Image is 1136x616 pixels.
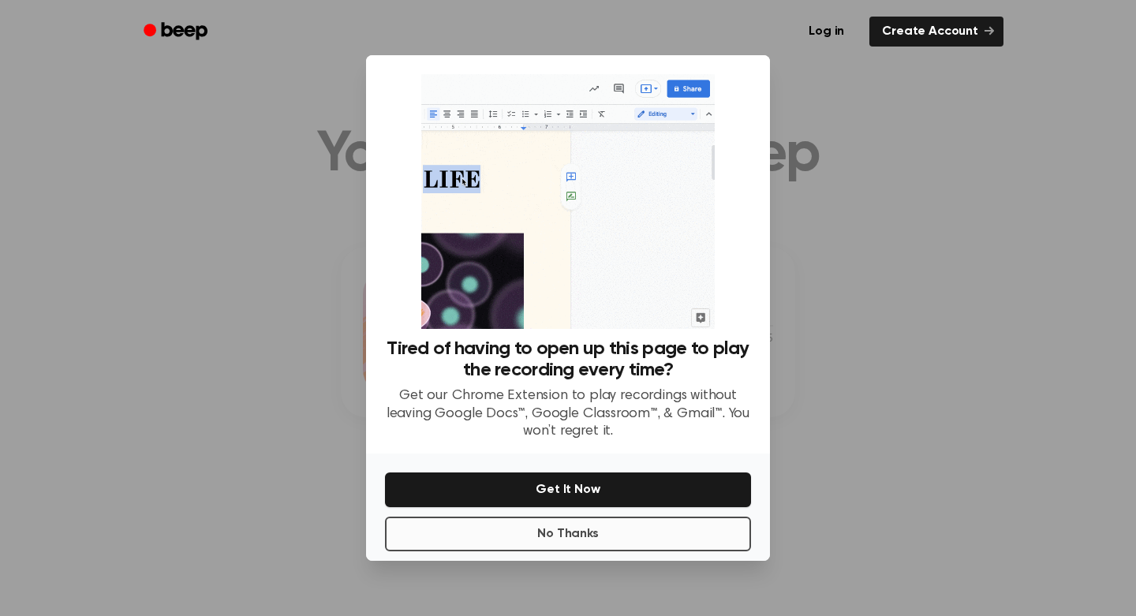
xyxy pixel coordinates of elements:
[869,17,1003,47] a: Create Account
[385,338,751,381] h3: Tired of having to open up this page to play the recording every time?
[385,387,751,441] p: Get our Chrome Extension to play recordings without leaving Google Docs™, Google Classroom™, & Gm...
[793,13,860,50] a: Log in
[385,517,751,551] button: No Thanks
[385,472,751,507] button: Get It Now
[421,74,714,329] img: Beep extension in action
[133,17,222,47] a: Beep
